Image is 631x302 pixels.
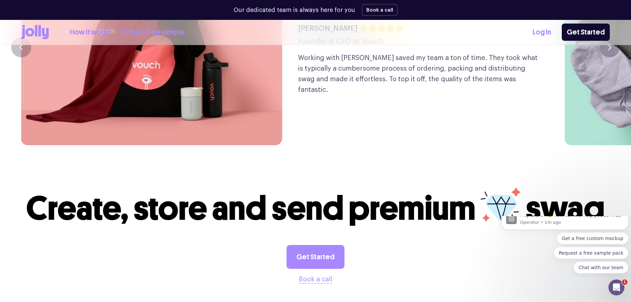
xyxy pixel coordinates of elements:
[298,53,543,95] p: Working with [PERSON_NAME] saved my team a ton of time. They took what is typically a cumbersome ...
[526,188,605,228] span: swag
[299,274,332,285] button: Book a call
[26,188,476,228] span: Create, store and send premium
[121,27,185,38] a: Order a free sample
[608,279,624,295] iframe: Intercom live chat
[362,4,398,16] button: Book a call
[22,3,125,9] p: Message from Operator, sent 1m ago
[58,16,130,28] button: Quick reply: Get a free custom mockup
[562,24,610,41] a: Get Started
[70,27,110,38] a: How it works
[55,31,130,43] button: Quick reply: Request a free sample pack
[533,27,551,38] a: Log In
[3,16,130,57] div: Quick reply options
[234,6,355,15] p: Our dedicated team is always here for you
[499,216,631,277] iframe: Intercom notifications message
[75,45,130,57] button: Quick reply: Chat with our team
[287,245,344,269] a: Get Started
[622,279,627,285] span: 1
